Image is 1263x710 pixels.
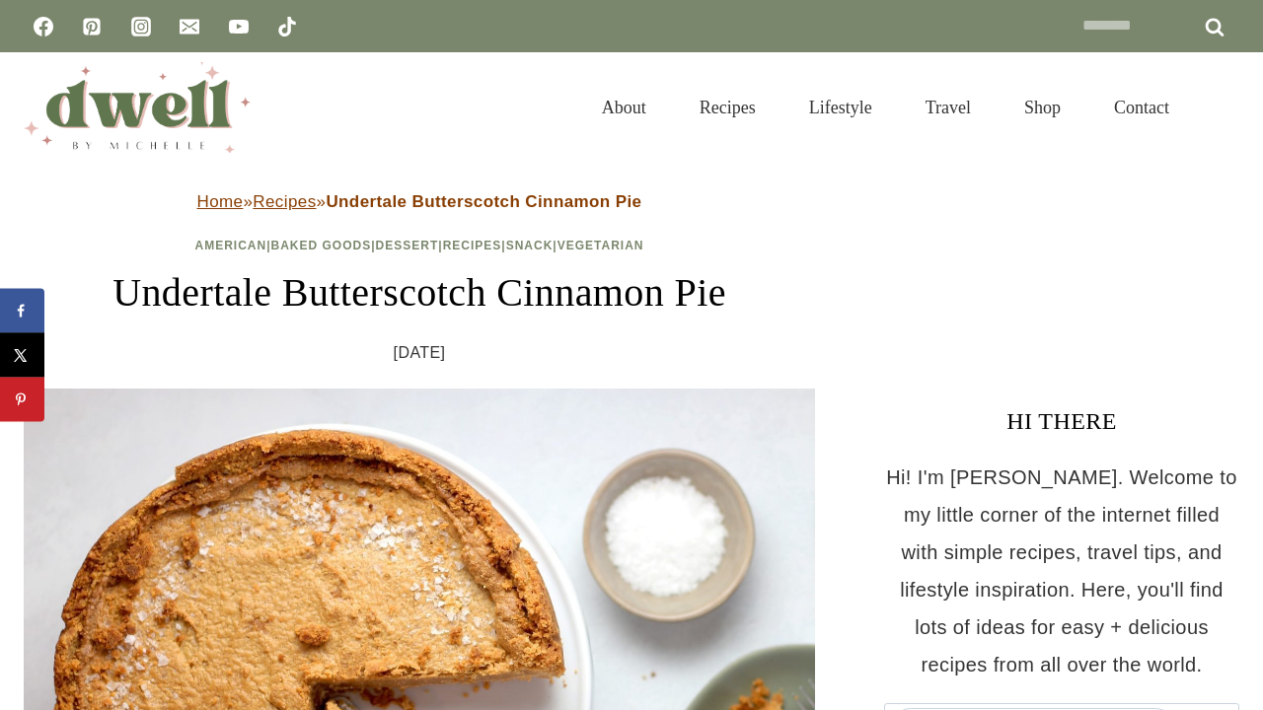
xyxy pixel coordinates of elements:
[219,7,259,46] a: YouTube
[197,192,244,211] a: Home
[170,7,209,46] a: Email
[884,403,1239,439] h3: HI THERE
[998,73,1087,142] a: Shop
[72,7,111,46] a: Pinterest
[24,62,251,153] img: DWELL by michelle
[197,192,642,211] span: » »
[899,73,998,142] a: Travel
[394,338,446,368] time: [DATE]
[1206,91,1239,124] button: View Search Form
[557,239,644,252] a: Vegetarian
[195,239,644,252] span: | | | | |
[782,73,899,142] a: Lifestyle
[376,239,439,252] a: Dessert
[271,239,372,252] a: Baked Goods
[575,73,1196,142] nav: Primary Navigation
[253,192,316,211] a: Recipes
[121,7,161,46] a: Instagram
[267,7,307,46] a: TikTok
[24,263,815,322] h1: Undertale Butterscotch Cinnamon Pie
[326,192,641,211] strong: Undertale Butterscotch Cinnamon Pie
[673,73,782,142] a: Recipes
[195,239,267,252] a: American
[506,239,554,252] a: Snack
[443,239,502,252] a: Recipes
[1087,73,1196,142] a: Contact
[575,73,673,142] a: About
[24,7,63,46] a: Facebook
[884,459,1239,683] p: Hi! I'm [PERSON_NAME]. Welcome to my little corner of the internet filled with simple recipes, tr...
